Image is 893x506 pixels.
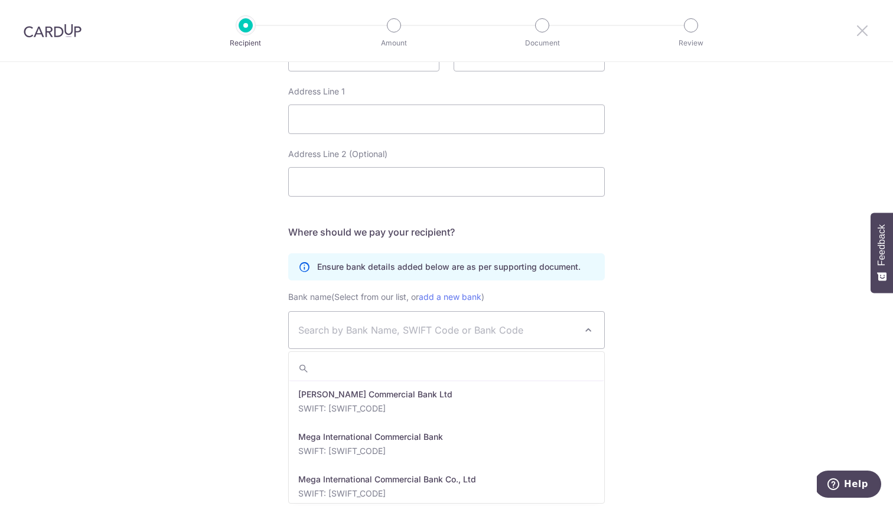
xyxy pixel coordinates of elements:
[288,148,387,160] label: Address Line 2 (Optional)
[331,292,484,302] span: (Select from our list, or )
[498,37,586,49] p: Document
[288,86,345,97] label: Address Line 1
[298,474,595,485] p: Mega International Commercial Bank Co., Ltd
[817,471,881,500] iframe: Opens a widget where you can find more information
[298,431,595,443] p: Mega International Commercial Bank
[202,37,289,49] p: Recipient
[298,323,576,337] span: Search by Bank Name, SWIFT Code or Bank Code
[298,389,595,400] p: [PERSON_NAME] Commercial Bank Ltd
[298,445,595,457] p: SWIFT: [SWIFT_CODE]
[288,290,484,304] label: Bank name
[24,24,82,38] img: CardUp
[419,292,481,302] a: add a new bank
[298,488,595,500] p: SWIFT: [SWIFT_CODE]
[298,403,595,414] p: SWIFT: [SWIFT_CODE]
[317,261,581,273] p: Ensure bank details added below are as per supporting document.
[876,224,887,266] span: Feedback
[288,225,605,239] h5: Where should we pay your recipient?
[647,37,735,49] p: Review
[871,213,893,293] button: Feedback - Show survey
[350,37,438,49] p: Amount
